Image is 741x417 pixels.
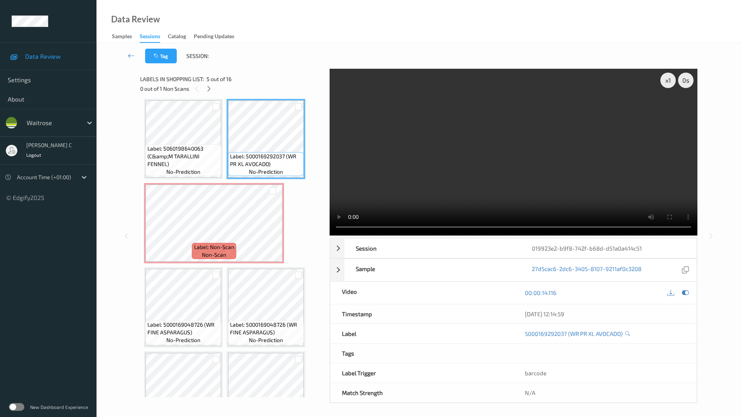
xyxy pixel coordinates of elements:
span: non-scan [202,251,226,259]
div: 0 s [678,73,694,88]
div: Pending Updates [194,32,234,42]
div: N/A [513,383,697,402]
div: Match Strength [330,383,514,402]
div: Sample [344,259,521,281]
div: Data Review [111,15,160,23]
a: 27d5cac6-2dc6-3405-8107-9211af0c3208 [532,265,641,275]
div: Catalog [168,32,186,42]
a: Catalog [168,31,194,42]
span: Label: 5000169048726 (WR FINE ASPARAGUS) [230,321,302,336]
span: Label: Non-Scan [194,243,234,251]
div: Timestamp [330,304,514,324]
span: Session: [186,52,209,60]
a: Pending Updates [194,31,242,42]
div: Video [330,282,514,304]
span: Label: 5000169048726 (WR FINE ASPARAGUS) [147,321,219,336]
span: no-prediction [166,168,200,176]
a: Samples [112,31,140,42]
span: Labels in shopping list: [140,75,204,83]
button: Tag [145,49,177,63]
span: Label: 5000169292037 (WR PR XL AVOCADO) [230,153,302,168]
div: x 1 [660,73,676,88]
span: no-prediction [249,168,283,176]
span: no-prediction [249,336,283,344]
div: Session019923e2-b9f8-742f-b68d-d51a0a414c51 [330,238,697,258]
div: Label Trigger [330,363,514,383]
a: 00:00:14.116 [525,289,557,297]
span: 5 out of 16 [206,75,232,83]
div: 019923e2-b9f8-742f-b68d-d51a0a414c51 [520,239,697,258]
a: 5000169292037 (WR PR XL AVOCADO) [525,330,623,337]
div: barcode [513,363,697,383]
div: 0 out of 1 Non Scans [140,84,324,93]
div: Tags [330,344,514,363]
div: Label [330,324,514,343]
div: Session [344,239,521,258]
div: [DATE] 12:14:59 [525,310,685,318]
a: Sessions [140,31,168,43]
div: Sessions [140,32,160,43]
div: Samples [112,32,132,42]
div: Sample27d5cac6-2dc6-3405-8107-9211af0c3208 [330,259,697,281]
span: Label: 5060198640063 (C&amp;M TARALLINI FENNEL) [147,145,219,168]
span: no-prediction [166,336,200,344]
